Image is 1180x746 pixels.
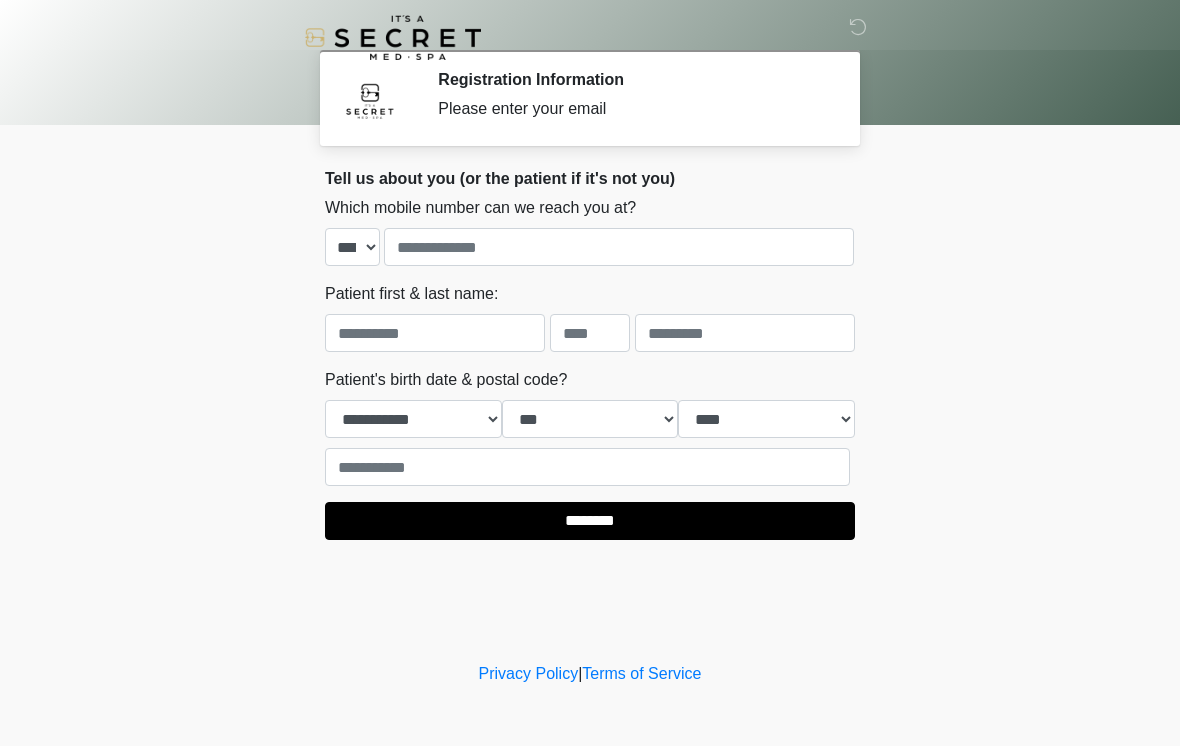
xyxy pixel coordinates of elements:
div: Please enter your email [438,97,825,121]
label: Patient first & last name: [325,282,498,306]
h2: Tell us about you (or the patient if it's not you) [325,169,855,188]
h2: Registration Information [438,70,825,89]
a: | [578,665,582,682]
a: Privacy Policy [479,665,579,682]
label: Which mobile number can we reach you at? [325,196,636,220]
a: Terms of Service [582,665,701,682]
img: It's A Secret Med Spa Logo [305,15,481,60]
img: Agent Avatar [340,70,400,130]
label: Patient's birth date & postal code? [325,368,567,392]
